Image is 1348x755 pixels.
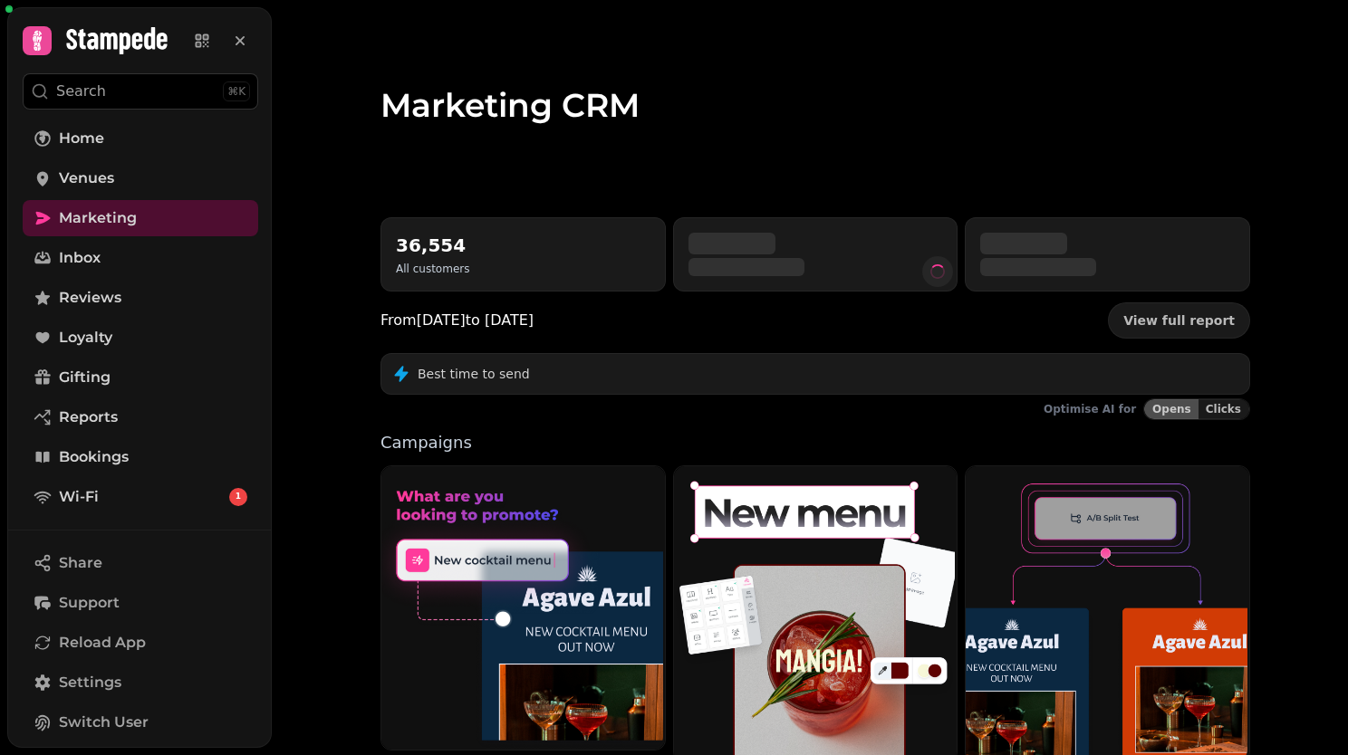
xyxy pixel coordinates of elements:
span: Switch User [59,712,149,733]
span: Marketing [59,207,137,229]
a: Settings [23,664,258,701]
p: All customers [396,262,469,276]
button: refresh [922,256,953,287]
span: 1 [236,491,241,503]
span: Venues [59,167,114,189]
span: Share [59,552,102,574]
span: Loyalty [59,327,112,349]
span: Opens [1152,404,1191,415]
button: Clicks [1199,399,1249,419]
span: Gifting [59,367,111,388]
div: ⌘K [223,81,250,101]
button: Share [23,545,258,581]
a: Gifting [23,359,258,396]
button: Support [23,585,258,621]
h1: Marketing CRM [380,43,1250,123]
p: From [DATE] to [DATE] [380,310,534,331]
button: Search⌘K [23,73,258,110]
a: View full report [1108,302,1250,339]
p: Search [56,81,106,102]
a: Inbox [23,240,258,276]
a: Home [23,120,258,157]
p: Campaigns [380,435,1250,451]
a: Reviews [23,280,258,316]
a: Reports [23,399,258,435]
button: Opens [1144,399,1199,419]
span: Reports [59,406,118,428]
span: Bookings [59,446,129,468]
p: Optimise AI for [1044,402,1136,416]
a: Bookings [23,439,258,475]
span: Support [59,592,120,614]
h2: 36,554 [396,233,469,258]
button: Switch User [23,704,258,741]
span: Reload App [59,632,146,654]
span: Inbox [59,247,101,269]
a: Wi-Fi1 [23,479,258,515]
p: Best time to send [418,365,530,383]
span: Settings [59,672,121,693]
a: Loyalty [23,320,258,356]
button: Reload App [23,625,258,661]
a: Venues [23,160,258,196]
a: Marketing [23,200,258,236]
span: Wi-Fi [59,486,99,508]
span: Home [59,128,104,149]
span: Clicks [1206,404,1241,415]
img: Quick Campaign [380,464,663,748]
span: Reviews [59,287,121,309]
